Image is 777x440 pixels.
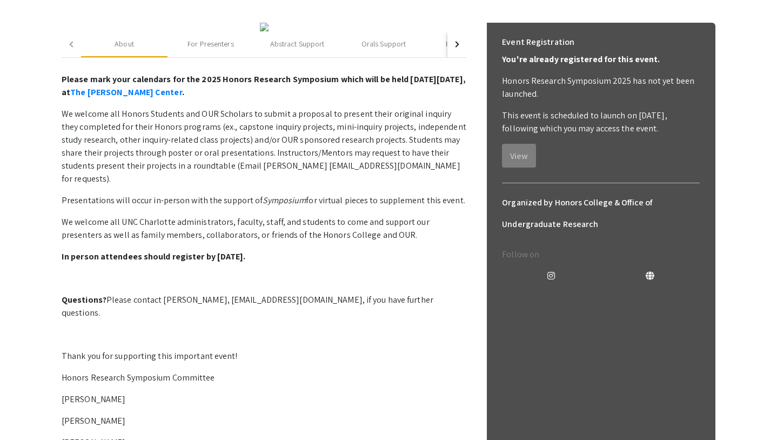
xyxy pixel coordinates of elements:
p: Thank you for supporting this important event! [62,350,467,363]
button: View [502,144,536,168]
p: Honors Research Symposium Committee [62,371,467,384]
div: For Presenters [187,38,233,50]
strong: Questions? [62,294,106,305]
p: Please contact [PERSON_NAME], [EMAIL_ADDRESS][DOMAIN_NAME], if you have further questions. [62,294,467,319]
p: Presentations will occur in-person with the support of for virtual pieces to supplement this event. [62,194,467,207]
h6: Event Registration [502,31,574,53]
p: Honors Research Symposium 2025 has not yet been launched. [502,75,700,101]
div: Orals Support [361,38,406,50]
img: 59b9fcbe-6bc5-4e6d-967d-67fe823bd54b.jpg [260,23,269,31]
div: About [115,38,134,50]
p: [PERSON_NAME] [62,415,467,428]
div: Poster Support [446,38,494,50]
strong: In person attendees should register by [DATE]. [62,251,246,262]
p: [PERSON_NAME] [62,393,467,406]
h6: Organized by Honors College & Office of Undergraduate Research [502,192,700,235]
div: Abstract Support [270,38,325,50]
p: We welcome all Honors Students and OUR Scholars to submit a proposal to present their original in... [62,108,467,185]
iframe: Chat [8,391,46,432]
em: Symposium [263,195,306,206]
a: The [PERSON_NAME] Center [70,86,182,98]
p: Follow on [502,248,700,261]
p: You're already registered for this event. [502,53,700,66]
p: This event is scheduled to launch on [DATE], following which you may access the event. [502,109,700,135]
p: We welcome all UNC Charlotte administrators, faculty, staff, and students to come and support our... [62,216,467,242]
strong: Please mark your calendars for the 2025 Honors Research Symposium which will be held [DATE][DATE]... [62,74,466,98]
